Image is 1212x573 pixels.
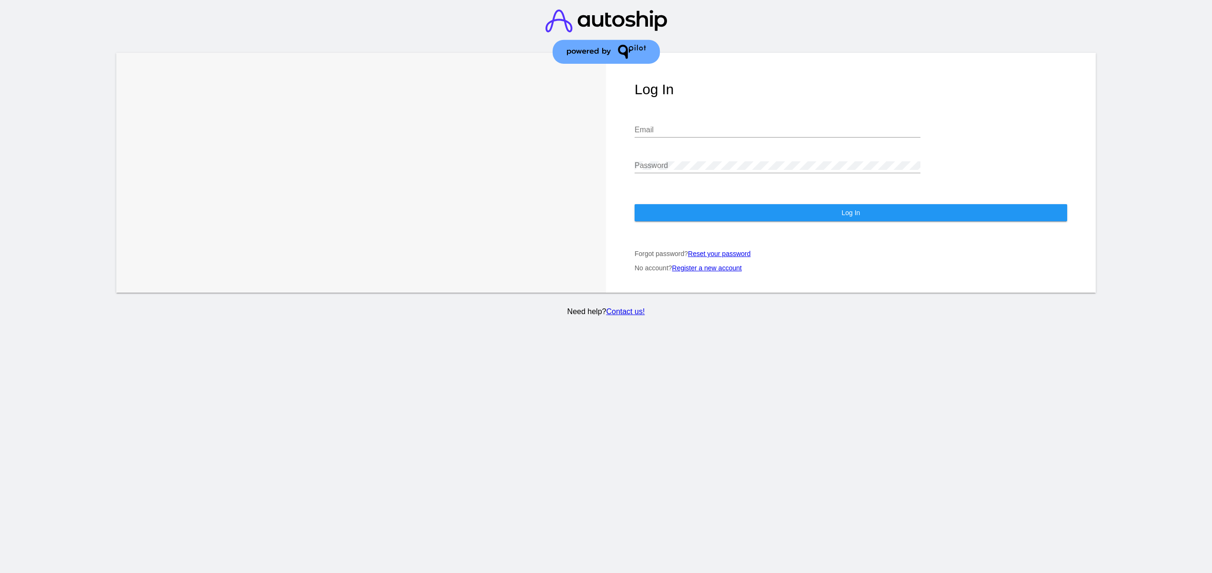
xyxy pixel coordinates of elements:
[115,307,1098,316] p: Need help?
[688,250,751,257] a: Reset your password
[635,250,1067,257] p: Forgot password?
[606,307,645,316] a: Contact us!
[672,264,742,272] a: Register a new account
[635,204,1067,221] button: Log In
[635,264,1067,272] p: No account?
[635,81,1067,98] h1: Log In
[841,209,860,217] span: Log In
[635,126,920,134] input: Email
